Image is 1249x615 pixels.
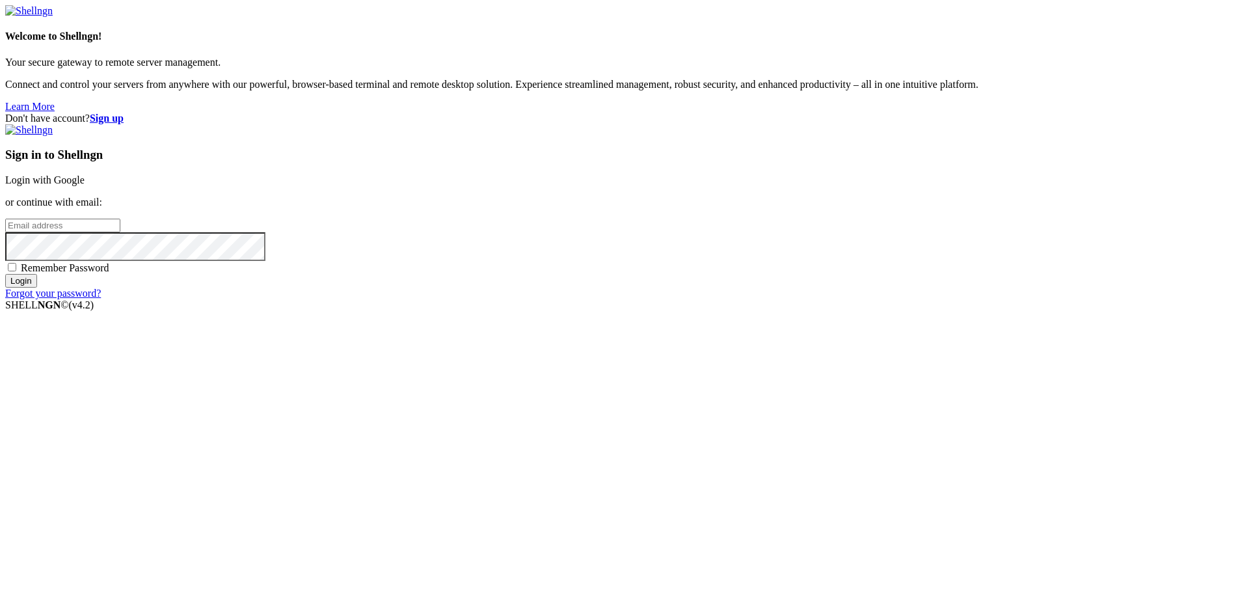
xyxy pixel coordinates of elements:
[5,219,120,232] input: Email address
[21,262,109,273] span: Remember Password
[5,288,101,299] a: Forgot your password?
[5,31,1244,42] h4: Welcome to Shellngn!
[5,57,1244,68] p: Your secure gateway to remote server management.
[5,174,85,185] a: Login with Google
[38,299,61,310] b: NGN
[5,113,1244,124] div: Don't have account?
[5,274,37,288] input: Login
[5,5,53,17] img: Shellngn
[5,299,94,310] span: SHELL ©
[90,113,124,124] a: Sign up
[5,101,55,112] a: Learn More
[5,197,1244,208] p: or continue with email:
[5,79,1244,90] p: Connect and control your servers from anywhere with our powerful, browser-based terminal and remo...
[69,299,94,310] span: 4.2.0
[5,124,53,136] img: Shellngn
[5,148,1244,162] h3: Sign in to Shellngn
[8,263,16,271] input: Remember Password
